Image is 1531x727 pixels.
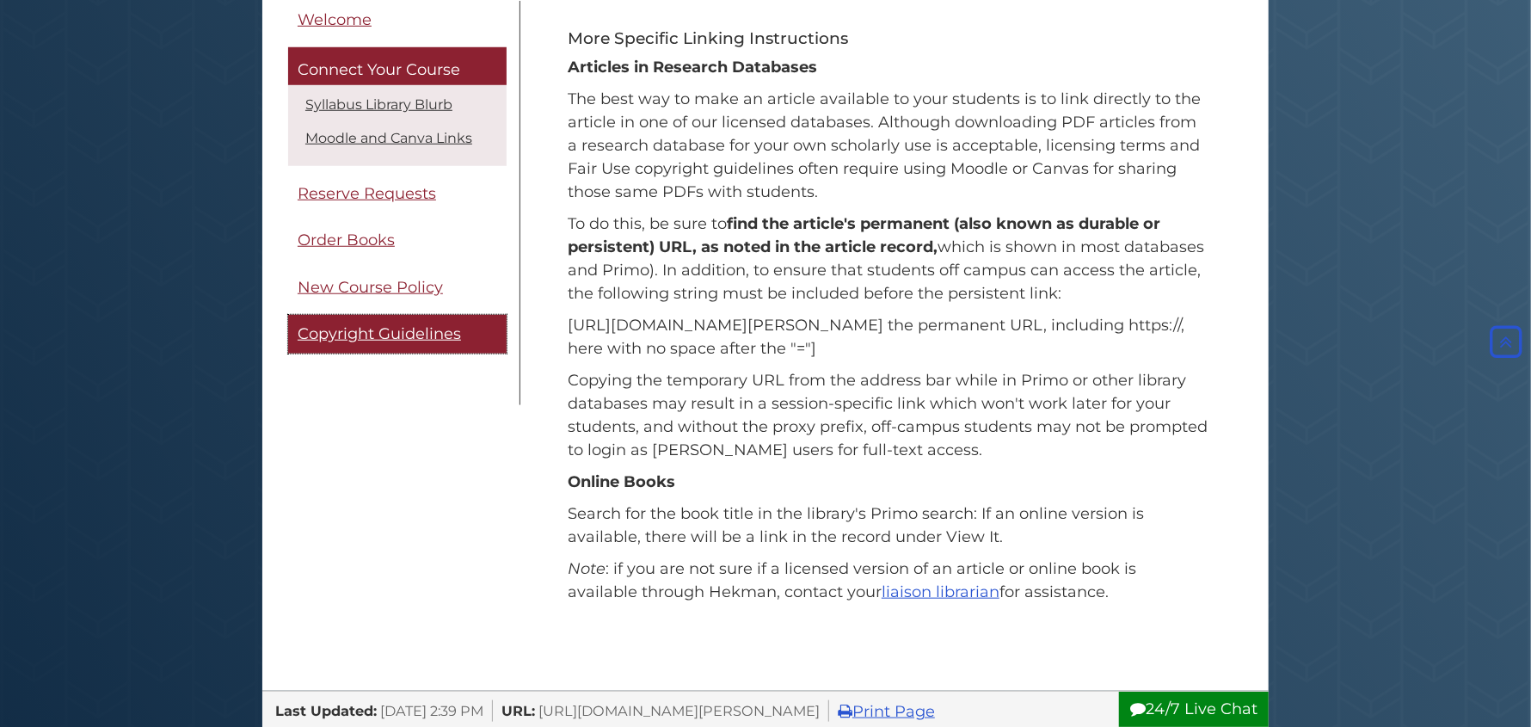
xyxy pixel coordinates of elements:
strong: Online Books [568,472,675,491]
span: [URL][DOMAIN_NAME][PERSON_NAME] [538,702,820,719]
h5: More Specific Linking Instructions [568,30,1208,48]
a: Reserve Requests [288,174,507,213]
span: New Course Policy [298,277,443,296]
span: [DATE] 2:39 PM [380,702,483,719]
p: Copying the temporary URL from the address bar while in Primo or other library databases may resu... [568,369,1208,462]
a: Order Books [288,221,507,260]
span: Order Books [298,231,395,250]
a: Print Page [838,702,935,721]
em: Note [568,559,606,578]
a: Back to Top [1485,332,1527,351]
span: Connect Your Course [298,60,460,79]
strong: Articles in Research Databases [568,58,817,77]
p: The best way to make an article available to your students is to link directly to the article in ... [568,88,1208,204]
span: Copyright Guidelines [298,324,461,343]
span: Last Updated: [275,702,377,719]
span: URL: [501,702,535,719]
a: Syllabus Library Blurb [305,95,452,112]
i: Print Page [838,704,852,719]
a: liaison librarian [882,582,999,601]
span: Welcome [298,9,372,28]
a: Connect Your Course [288,47,507,85]
p: To do this, be sure to which is shown in most databases and Primo). In addition, to ensure that s... [568,213,1208,305]
button: 24/7 Live Chat [1119,692,1269,727]
a: New Course Policy [288,268,507,306]
a: Copyright Guidelines [288,315,507,354]
strong: find the article's permanent (also known as durable or persistent) URL, as noted in the article r... [568,214,1160,256]
span: Reserve Requests [298,183,436,202]
p: : if you are not sure if a licensed version of an article or online book is available through Hek... [568,558,1208,604]
p: Search for the book title in the library's Primo search: If an online version is available, there... [568,502,1208,549]
p: [URL][DOMAIN_NAME][PERSON_NAME] the permanent URL, including https://, here with no space after t... [568,314,1208,360]
a: Moodle and Canva Links [305,129,472,145]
